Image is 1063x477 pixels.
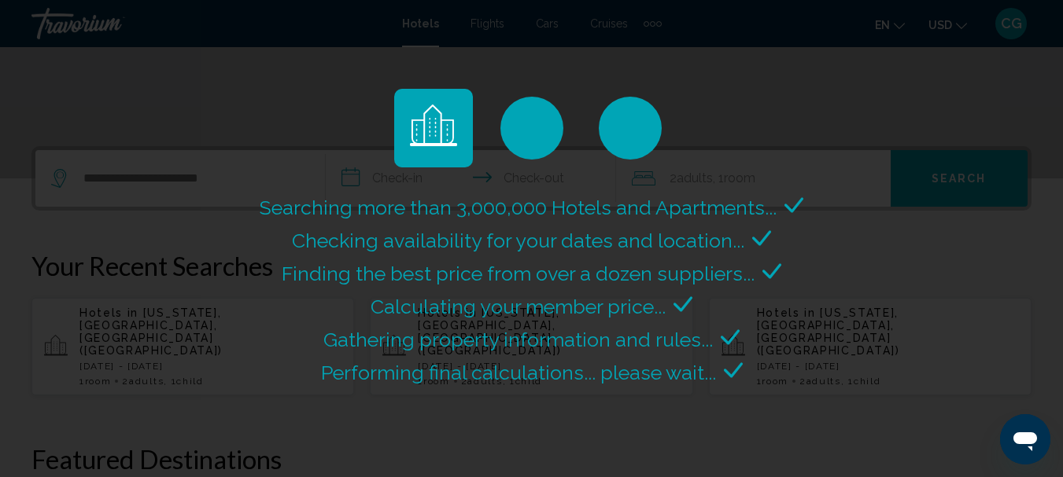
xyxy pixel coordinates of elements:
iframe: Bouton de lancement de la fenêtre de messagerie [1000,414,1050,464]
span: Checking availability for your dates and location... [292,229,744,252]
span: Performing final calculations... please wait... [321,361,716,384]
span: Calculating your member price... [371,295,666,318]
span: Gathering property information and rules... [323,328,713,351]
span: Finding the best price from over a dozen suppliers... [282,262,755,285]
span: Searching more than 3,000,000 Hotels and Apartments... [260,196,777,219]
